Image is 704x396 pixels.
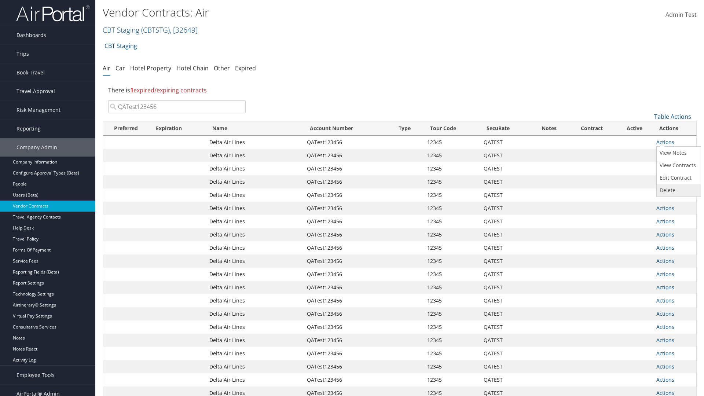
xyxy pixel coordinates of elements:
[656,363,674,370] a: Actions
[656,271,674,278] a: Actions
[656,337,674,344] a: Actions
[423,215,480,228] td: 12345
[480,241,531,254] td: QATEST
[303,360,392,373] td: QATest123456
[665,11,697,19] span: Admin Test
[303,228,392,241] td: QATest123456
[653,121,696,136] th: Actions
[303,294,392,307] td: QATest123456
[423,334,480,347] td: 12345
[303,281,392,294] td: QATest123456
[480,202,531,215] td: QATEST
[303,188,392,202] td: QATest123456
[206,241,303,254] td: Delta Air Lines
[103,80,697,100] div: There is
[423,121,480,136] th: Tour Code: activate to sort column ascending
[480,188,531,202] td: QATEST
[480,175,531,188] td: QATEST
[303,347,392,360] td: QATest123456
[16,120,41,138] span: Reporting
[480,347,531,360] td: QATEST
[303,149,392,162] td: QATest123456
[480,281,531,294] td: QATEST
[103,121,149,136] th: Preferred: activate to sort column ascending
[423,149,480,162] td: 12345
[303,136,392,149] td: QATest123456
[303,307,392,320] td: QATest123456
[16,45,29,63] span: Trips
[423,268,480,281] td: 12345
[303,334,392,347] td: QATest123456
[16,101,60,119] span: Risk Management
[657,147,699,159] a: View Notes
[531,121,567,136] th: Notes: activate to sort column ascending
[103,64,110,72] a: Air
[480,149,531,162] td: QATEST
[303,373,392,386] td: QATest123456
[423,360,480,373] td: 12345
[665,4,697,26] a: Admin Test
[206,149,303,162] td: Delta Air Lines
[303,268,392,281] td: QATest123456
[423,307,480,320] td: 12345
[206,136,303,149] td: Delta Air Lines
[423,175,480,188] td: 12345
[170,25,198,35] span: , [ 32649 ]
[16,26,46,44] span: Dashboards
[423,228,480,241] td: 12345
[656,350,674,357] a: Actions
[480,254,531,268] td: QATEST
[480,121,531,136] th: SecuRate: activate to sort column ascending
[480,228,531,241] td: QATEST
[480,360,531,373] td: QATEST
[130,64,171,72] a: Hotel Property
[656,218,674,225] a: Actions
[104,38,137,53] a: CBT Staging
[235,64,256,72] a: Expired
[103,25,198,35] a: CBT Staging
[149,121,206,136] th: Expiration: activate to sort column descending
[656,139,674,146] a: Actions
[206,175,303,188] td: Delta Air Lines
[423,188,480,202] td: 12345
[480,320,531,334] td: QATEST
[480,334,531,347] td: QATEST
[103,5,499,20] h1: Vendor Contracts: Air
[206,228,303,241] td: Delta Air Lines
[206,202,303,215] td: Delta Air Lines
[115,64,125,72] a: Car
[423,281,480,294] td: 12345
[206,373,303,386] td: Delta Air Lines
[303,254,392,268] td: QATest123456
[303,320,392,334] td: QATest123456
[16,5,89,22] img: airportal-logo.png
[130,86,207,94] span: expired/expiring contracts
[303,202,392,215] td: QATest123456
[108,100,246,113] input: Search
[206,360,303,373] td: Delta Air Lines
[206,268,303,281] td: Delta Air Lines
[303,175,392,188] td: QATest123456
[392,121,423,136] th: Type: activate to sort column ascending
[480,162,531,175] td: QATEST
[206,320,303,334] td: Delta Air Lines
[657,184,699,197] a: Delete
[303,241,392,254] td: QATest123456
[303,162,392,175] td: QATest123456
[214,64,230,72] a: Other
[423,241,480,254] td: 12345
[656,205,674,212] a: Actions
[423,294,480,307] td: 12345
[16,63,45,82] span: Book Travel
[656,376,674,383] a: Actions
[206,121,303,136] th: Name: activate to sort column ascending
[423,136,480,149] td: 12345
[656,231,674,238] a: Actions
[206,162,303,175] td: Delta Air Lines
[16,366,55,384] span: Employee Tools
[480,294,531,307] td: QATEST
[206,307,303,320] td: Delta Air Lines
[141,25,170,35] span: ( CBTSTG )
[423,373,480,386] td: 12345
[480,215,531,228] td: QATEST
